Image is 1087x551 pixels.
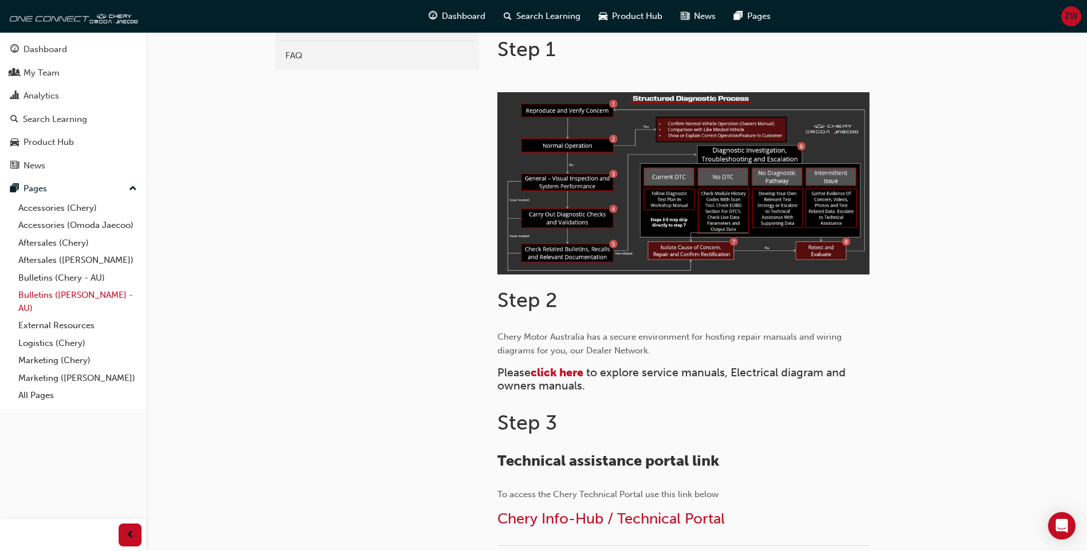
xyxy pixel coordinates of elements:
a: External Resources [14,317,142,334]
span: Chery Motor Australia has a secure environment for hosting repair manuals and wiring diagrams for... [497,332,844,356]
div: Open Intercom Messenger [1048,512,1076,540]
div: My Team [23,66,60,80]
div: News [23,159,45,172]
span: ZW [1065,10,1078,23]
span: Step 2 [497,288,558,312]
span: people-icon [10,68,19,78]
span: news-icon [10,161,19,171]
button: DashboardMy TeamAnalyticsSearch LearningProduct HubNews [5,37,142,178]
a: Marketing ([PERSON_NAME]) [14,369,142,387]
a: Analytics [5,85,142,107]
a: Aftersales ([PERSON_NAME]) [14,251,142,269]
span: Dashboard [442,10,485,23]
a: search-iconSearch Learning [495,5,590,28]
a: Accessories (Chery) [14,199,142,217]
span: to explore service manuals, Electrical diagram and owners manuals. [497,366,849,392]
span: Pages [747,10,771,23]
div: Search Learning [23,113,87,126]
div: Dashboard [23,43,67,56]
span: Step 3 [497,410,557,435]
span: pages-icon [734,9,743,23]
a: FAQ [280,46,474,66]
span: news-icon [681,9,689,23]
a: Marketing (Chery) [14,352,142,369]
span: Search Learning [516,10,580,23]
a: Bulletins ([PERSON_NAME] - AU) [14,286,142,317]
a: Product Hub [5,132,142,153]
span: search-icon [10,115,18,125]
span: To access the Chery Technical Portal use this link below [497,489,719,499]
span: Product Hub [612,10,662,23]
button: Pages [5,178,142,199]
span: guage-icon [429,9,437,23]
div: Analytics [23,89,59,103]
a: news-iconNews [672,5,725,28]
a: Dashboard [5,39,142,60]
span: Technical assistance portal link [497,452,719,470]
a: News [5,155,142,176]
a: Chery Info-Hub / Technical Portal [497,510,725,528]
a: click here [531,366,583,379]
a: guage-iconDashboard [419,5,495,28]
span: guage-icon [10,45,19,55]
a: pages-iconPages [725,5,780,28]
span: prev-icon [126,528,135,542]
a: Bulletins (Chery - AU) [14,269,142,287]
a: All Pages [14,387,142,404]
a: Aftersales (Chery) [14,234,142,252]
img: oneconnect [6,5,138,27]
span: pages-icon [10,184,19,194]
span: search-icon [504,9,512,23]
span: News [694,10,716,23]
div: Pages [23,182,47,195]
button: ZW [1061,6,1081,26]
span: up-icon [129,182,137,196]
span: car-icon [10,137,19,148]
div: Product Hub [23,136,74,149]
a: car-iconProduct Hub [590,5,672,28]
a: Search Learning [5,109,142,130]
span: Please [497,366,531,379]
a: Logistics (Chery) [14,334,142,352]
a: My Team [5,62,142,84]
span: Step 1 [497,37,556,61]
span: chart-icon [10,91,19,101]
a: Accessories (Omoda Jaecoo) [14,217,142,234]
span: car-icon [599,9,607,23]
div: FAQ [285,49,469,62]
